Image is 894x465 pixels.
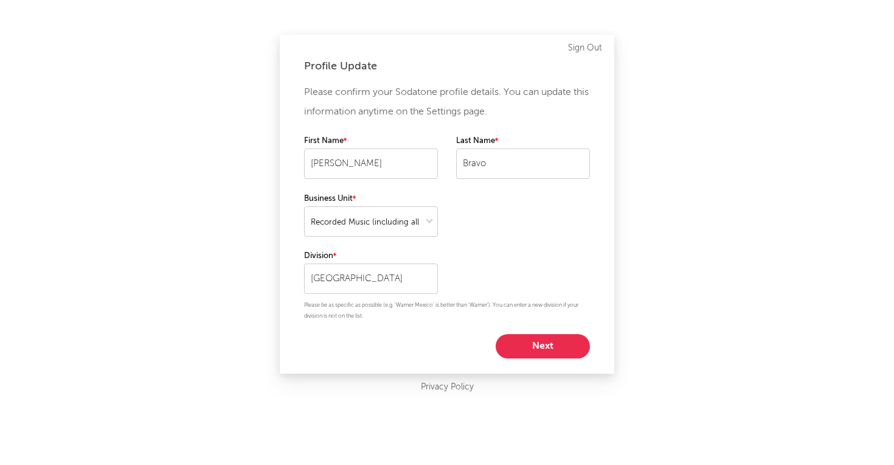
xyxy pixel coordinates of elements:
a: Sign Out [568,41,602,55]
input: Your first name [304,149,438,179]
label: Business Unit [304,192,438,206]
input: Your last name [456,149,590,179]
label: Last Name [456,134,590,149]
button: Next [496,334,590,358]
label: First Name [304,134,438,149]
p: Please be as specific as possible (e.g. 'Warner Mexico' is better than 'Warner'). You can enter a... [304,300,590,322]
p: Please confirm your Sodatone profile details. You can update this information anytime on the Sett... [304,83,590,122]
input: Your division [304,264,438,294]
label: Division [304,249,438,264]
a: Privacy Policy [421,380,474,395]
div: Profile Update [304,59,590,74]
